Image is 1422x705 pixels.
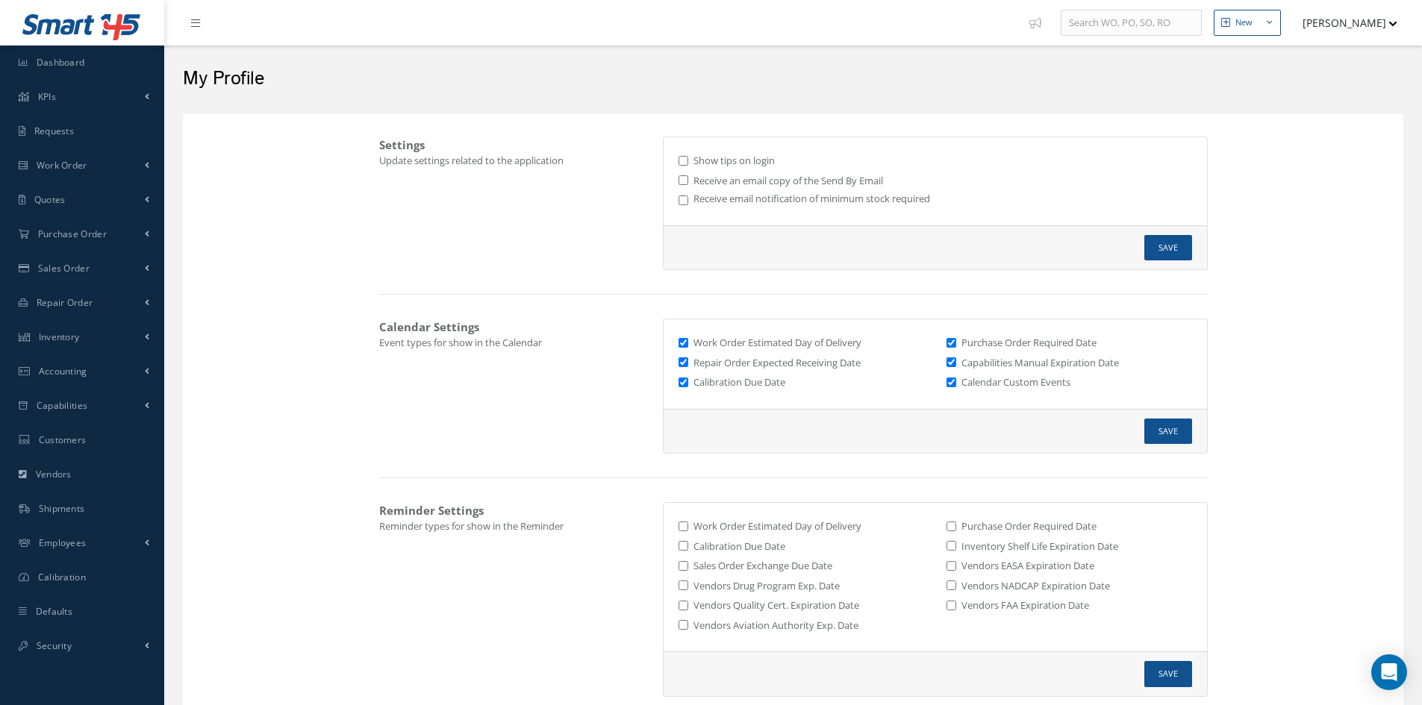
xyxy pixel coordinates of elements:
[1144,235,1192,261] button: Save
[34,193,66,206] span: Quotes
[37,639,72,652] span: Security
[39,330,80,343] span: Inventory
[693,518,861,534] label: Work Order Estimated Day of Delivery
[1144,419,1192,445] button: Save
[38,90,56,103] span: KPIs
[37,159,87,172] span: Work Order
[693,334,861,351] label: Work Order Estimated Day of Delivery
[693,172,883,189] label: Receive an email copy of the Send By Email
[37,296,93,309] span: Repair Order
[379,154,640,169] div: Update settings related to the application
[1288,8,1397,37] button: [PERSON_NAME]
[36,468,72,480] span: Vendors
[39,536,87,549] span: Employees
[36,605,72,618] span: Defaults
[38,262,90,275] span: Sales Order
[693,617,858,633] label: Vendors Aviation Authority Exp. Date
[1144,661,1192,687] button: Save
[38,571,86,583] span: Calibration
[1214,10,1281,36] button: New
[379,519,640,534] div: Reminder types for show in the Reminder
[961,354,1119,371] label: Capabilities Manual Expiration Date
[39,365,87,377] span: Accounting
[37,56,85,69] span: Dashboard
[693,597,859,613] label: Vendors Quality Cert. Expiration Date
[1371,654,1407,690] div: Open Intercom Messenger
[961,538,1118,554] label: Inventory Shelf Life Expiration Date
[961,334,1097,351] label: Purchase Order Required Date
[961,577,1110,594] label: Vendors NADCAP Expiration Date
[693,192,930,207] label: Receive email notification of minimum stock required
[1061,10,1202,37] input: Search WO, PO, SO, RO
[693,354,861,371] label: Repair Order Expected Receiving Date
[183,68,1403,90] h2: My Profile
[693,152,775,169] label: Show tips on login
[961,597,1089,613] label: Vendors FAA Expiration Date
[39,433,87,446] span: Customers
[379,502,640,519] div: Reminder Settings
[379,336,640,351] div: Event types for show in the Calendar
[961,518,1097,534] label: Purchase Order Required Date
[693,557,832,574] label: Sales Order Exchange Due Date
[34,125,74,137] span: Requests
[961,557,1094,574] label: Vendors EASA Expiration Date
[379,319,640,336] div: Calendar Settings
[1235,16,1253,29] div: New
[961,374,1070,390] label: Calendar Custom Events
[37,399,88,412] span: Capabilities
[693,577,840,594] label: Vendors Drug Program Exp. Date
[38,228,107,240] span: Purchase Order
[379,137,640,154] div: Settings
[39,502,85,515] span: Shipments
[693,374,785,390] label: Calibration Due Date
[693,538,785,554] label: Calibration Due Date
